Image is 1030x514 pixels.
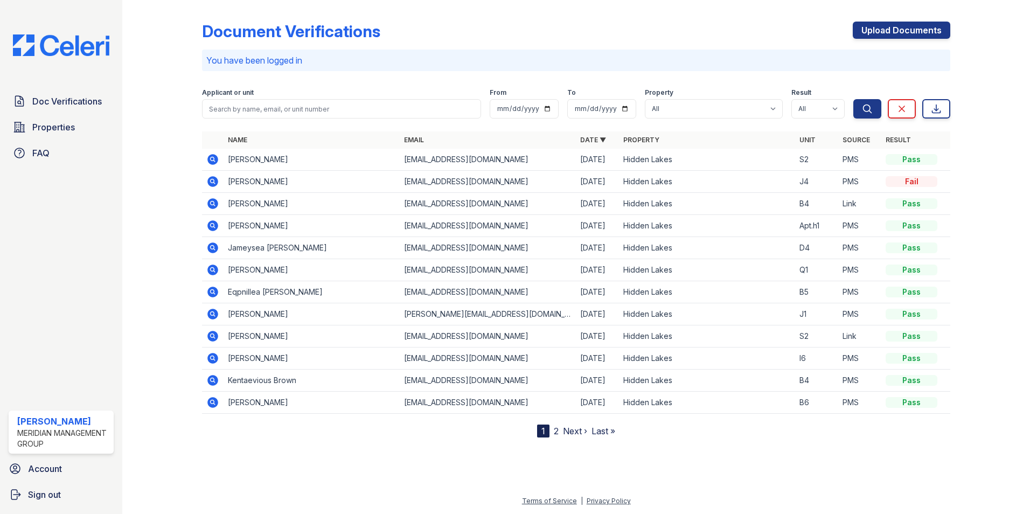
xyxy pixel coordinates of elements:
td: [EMAIL_ADDRESS][DOMAIN_NAME] [400,215,576,237]
td: Hidden Lakes [619,392,795,414]
div: Pass [886,265,937,275]
td: [DATE] [576,193,619,215]
label: To [567,88,576,97]
td: [DATE] [576,370,619,392]
a: Name [228,136,247,144]
a: FAQ [9,142,114,164]
td: B4 [795,193,838,215]
div: [PERSON_NAME] [17,415,109,428]
td: [EMAIL_ADDRESS][DOMAIN_NAME] [400,259,576,281]
td: [DATE] [576,303,619,325]
a: Next › [563,426,587,436]
a: Terms of Service [522,497,577,505]
td: [PERSON_NAME] [224,171,400,193]
label: From [490,88,506,97]
td: [DATE] [576,259,619,281]
td: PMS [838,348,881,370]
td: [PERSON_NAME] [224,392,400,414]
a: Account [4,458,118,480]
td: [EMAIL_ADDRESS][DOMAIN_NAME] [400,237,576,259]
div: Pass [886,353,937,364]
div: Meridian Management Group [17,428,109,449]
div: Pass [886,154,937,165]
td: B4 [795,370,838,392]
a: Last » [591,426,615,436]
td: [PERSON_NAME] [224,149,400,171]
td: [EMAIL_ADDRESS][DOMAIN_NAME] [400,325,576,348]
td: [PERSON_NAME] [224,215,400,237]
div: Pass [886,242,937,253]
span: Properties [32,121,75,134]
td: Link [838,193,881,215]
div: Fail [886,176,937,187]
a: Email [404,136,424,144]
td: I6 [795,348,838,370]
a: Privacy Policy [587,497,631,505]
td: [EMAIL_ADDRESS][DOMAIN_NAME] [400,149,576,171]
p: You have been logged in [206,54,946,67]
td: [PERSON_NAME] [224,193,400,215]
td: [EMAIL_ADDRESS][DOMAIN_NAME] [400,193,576,215]
td: [EMAIL_ADDRESS][DOMAIN_NAME] [400,171,576,193]
div: Pass [886,287,937,297]
td: Hidden Lakes [619,215,795,237]
div: Pass [886,375,937,386]
div: Pass [886,397,937,408]
input: Search by name, email, or unit number [202,99,481,119]
label: Applicant or unit [202,88,254,97]
td: Hidden Lakes [619,303,795,325]
td: [PERSON_NAME] [224,325,400,348]
label: Property [645,88,673,97]
td: [DATE] [576,237,619,259]
td: Hidden Lakes [619,171,795,193]
td: Apt.h1 [795,215,838,237]
td: Jameysea [PERSON_NAME] [224,237,400,259]
a: 2 [554,426,559,436]
td: [DATE] [576,215,619,237]
a: Source [843,136,870,144]
td: J1 [795,303,838,325]
td: Kentaevious Brown [224,370,400,392]
td: PMS [838,303,881,325]
td: S2 [795,149,838,171]
td: [DATE] [576,325,619,348]
label: Result [791,88,811,97]
td: [DATE] [576,281,619,303]
div: Document Verifications [202,22,380,41]
td: PMS [838,171,881,193]
img: CE_Logo_Blue-a8612792a0a2168367f1c8372b55b34899dd931a85d93a1a3d3e32e68fde9ad4.png [4,34,118,56]
td: [PERSON_NAME] [224,348,400,370]
a: Sign out [4,484,118,505]
span: FAQ [32,147,50,159]
span: Sign out [28,488,61,501]
div: Pass [886,198,937,209]
a: Doc Verifications [9,91,114,112]
span: Doc Verifications [32,95,102,108]
td: [EMAIL_ADDRESS][DOMAIN_NAME] [400,392,576,414]
td: PMS [838,392,881,414]
td: Hidden Lakes [619,259,795,281]
div: | [581,497,583,505]
a: Properties [9,116,114,138]
span: Account [28,462,62,475]
td: Eqpnillea [PERSON_NAME] [224,281,400,303]
td: Hidden Lakes [619,149,795,171]
td: Link [838,325,881,348]
iframe: chat widget [985,471,1019,503]
a: Result [886,136,911,144]
td: [DATE] [576,392,619,414]
a: Property [623,136,659,144]
td: [DATE] [576,171,619,193]
td: Q1 [795,259,838,281]
td: [PERSON_NAME] [224,259,400,281]
td: Hidden Lakes [619,325,795,348]
div: 1 [537,425,549,437]
a: Upload Documents [853,22,950,39]
td: [DATE] [576,348,619,370]
td: Hidden Lakes [619,348,795,370]
td: Hidden Lakes [619,281,795,303]
div: Pass [886,309,937,319]
td: PMS [838,237,881,259]
td: PMS [838,370,881,392]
